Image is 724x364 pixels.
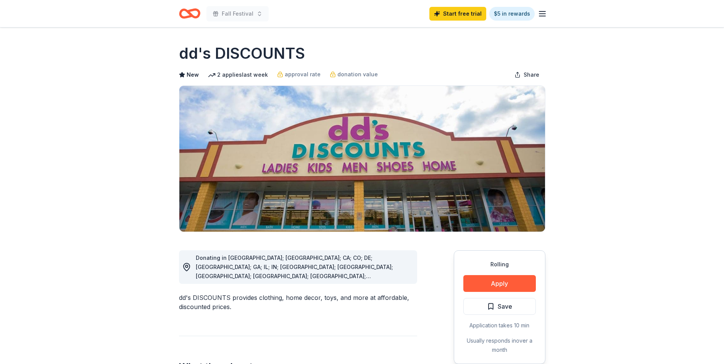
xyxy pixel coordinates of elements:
[179,293,417,311] div: dd's DISCOUNTS provides clothing, home decor, toys, and more at affordable, discounted prices.
[463,275,536,292] button: Apply
[179,5,200,23] a: Home
[508,67,545,82] button: Share
[196,254,393,298] span: Donating in [GEOGRAPHIC_DATA]; [GEOGRAPHIC_DATA]; CA; CO; DE; [GEOGRAPHIC_DATA]; GA; IL; IN; [GEO...
[463,321,536,330] div: Application takes 10 min
[429,7,486,21] a: Start free trial
[179,86,545,232] img: Image for dd's DISCOUNTS
[498,301,512,311] span: Save
[489,7,535,21] a: $5 in rewards
[222,9,253,18] span: Fall Festival
[206,6,269,21] button: Fall Festival
[285,70,321,79] span: approval rate
[524,70,539,79] span: Share
[277,70,321,79] a: approval rate
[463,298,536,315] button: Save
[337,70,378,79] span: donation value
[179,43,305,64] h1: dd's DISCOUNTS
[208,70,268,79] div: 2 applies last week
[463,260,536,269] div: Rolling
[187,70,199,79] span: New
[463,336,536,354] div: Usually responds in over a month
[330,70,378,79] a: donation value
